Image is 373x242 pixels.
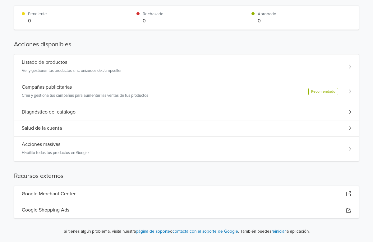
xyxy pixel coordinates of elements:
div: Google Shopping Ads [14,202,359,218]
h5: Acciones disponibles [14,40,359,49]
a: contacta con el soporte de Google [173,229,238,234]
div: Rechazado0 [129,6,244,30]
span: Si tienes algún problema, visita nuestra o . También puedes la aplicación. [21,228,352,235]
p: 0 [28,17,47,25]
div: Aprobado0 [244,6,359,30]
div: Campañas publicitariasCrea y gestiona tus campañas para aumentar las ventas de tus productosRecom... [14,79,359,104]
h5: Diagnóstico del catálogo [22,109,76,115]
h5: Google Shopping Ads [22,207,69,213]
a: página de soporte [136,229,170,234]
h5: Acciones masivas [22,142,60,147]
p: Rechazado [143,11,163,17]
p: Habilita todos tus productos en Google [22,150,89,156]
h5: Campañas publicitarias [22,84,72,90]
div: Acciones masivasHabilita todos tus productos en Google [14,137,359,161]
h5: Recursos externos [14,171,359,181]
h5: Salud de la cuenta [22,125,62,131]
p: Pendiente [28,11,47,17]
p: Crea y gestiona tus campañas para aumentar las ventas de tus productos [22,93,148,99]
p: 0 [143,17,163,25]
div: Listado de productosVer y gestionar tus productos sincronizados de Jumpseller [14,54,359,79]
div: Diagnóstico del catálogo [14,104,359,120]
div: Recomendado [308,88,338,95]
p: 0 [258,17,276,25]
div: Salud de la cuenta [14,120,359,137]
h5: Google Merchant Center [22,191,76,197]
h5: Listado de productos [22,59,67,65]
div: Google Merchant Center [14,186,359,202]
p: Aprobado [258,11,276,17]
a: reiniciar [271,229,286,234]
p: Ver y gestionar tus productos sincronizados de Jumpseller [22,68,122,74]
div: Pendiente0 [14,6,129,30]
